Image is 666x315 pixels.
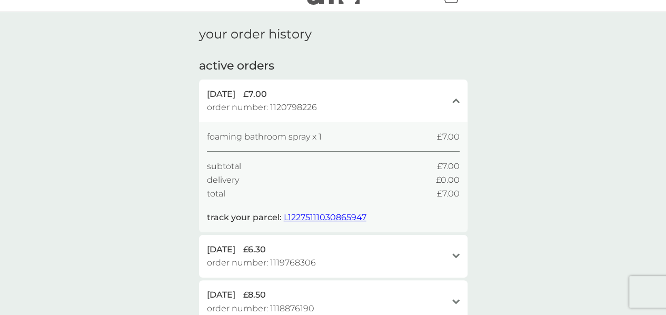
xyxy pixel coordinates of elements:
span: [DATE] [207,243,235,257]
h2: active orders [199,58,274,74]
span: £0.00 [436,173,460,187]
span: total [207,187,225,201]
span: foaming bathroom spray x 1 [207,130,322,144]
span: [DATE] [207,288,235,302]
span: £7.00 [437,130,460,144]
p: track your parcel: [207,211,366,224]
h1: your order history [199,27,312,42]
span: £6.30 [243,243,266,257]
span: £7.00 [437,187,460,201]
span: [DATE] [207,87,235,101]
span: £8.50 [243,288,266,302]
span: £7.00 [437,160,460,173]
span: subtotal [207,160,241,173]
span: delivery [207,173,239,187]
span: £7.00 [243,87,267,101]
a: L12275111030865947 [284,212,366,222]
span: order number: 1119768306 [207,256,316,270]
span: order number: 1120798226 [207,101,317,114]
